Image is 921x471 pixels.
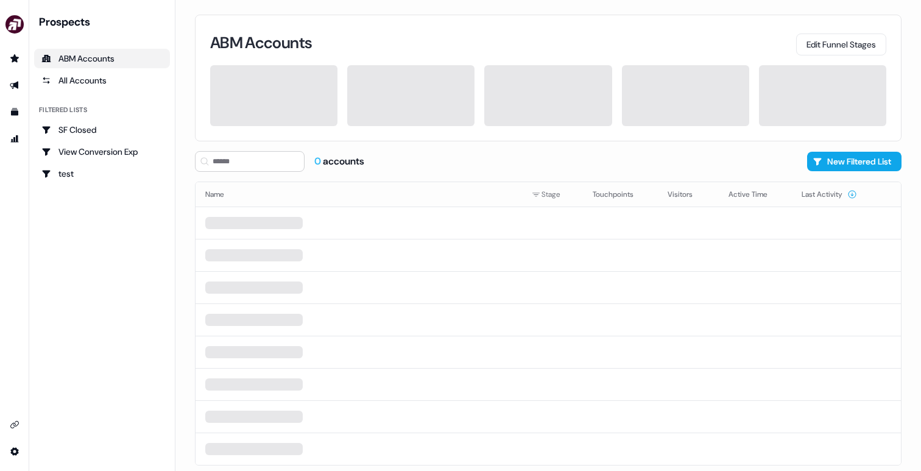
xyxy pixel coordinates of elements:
button: Edit Funnel Stages [796,34,886,55]
a: ABM Accounts [34,49,170,68]
a: All accounts [34,71,170,90]
div: All Accounts [41,74,163,87]
span: 0 [314,155,323,168]
a: Go to outbound experience [5,76,24,95]
a: Go to prospects [5,49,24,68]
button: Visitors [668,183,707,205]
div: ABM Accounts [41,52,163,65]
a: Go to View Conversion Exp [34,142,170,161]
a: Go to SF Closed [34,120,170,140]
button: Touchpoints [593,183,648,205]
div: Stage [532,188,573,200]
div: accounts [314,155,364,168]
a: Go to test [34,164,170,183]
th: Name [196,182,522,207]
a: Go to attribution [5,129,24,149]
div: Filtered lists [39,105,87,115]
button: New Filtered List [807,152,902,171]
button: Last Activity [802,183,857,205]
div: View Conversion Exp [41,146,163,158]
div: SF Closed [41,124,163,136]
h3: ABM Accounts [210,35,312,51]
div: test [41,168,163,180]
button: Active Time [729,183,782,205]
a: Go to integrations [5,415,24,434]
a: Go to templates [5,102,24,122]
a: Go to integrations [5,442,24,461]
div: Prospects [39,15,170,29]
